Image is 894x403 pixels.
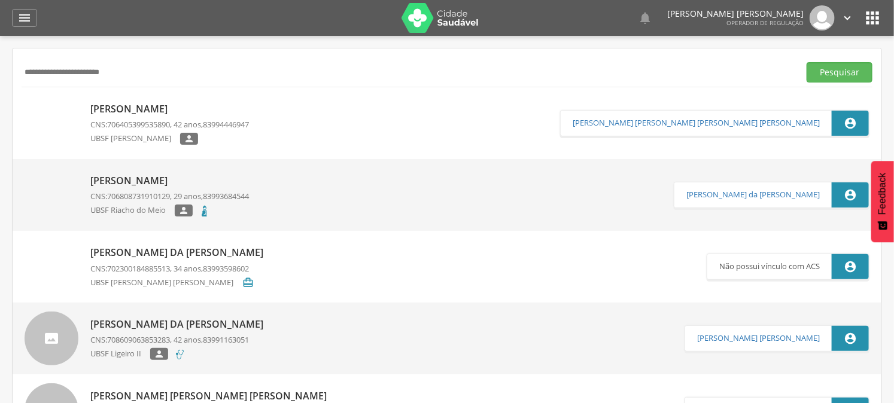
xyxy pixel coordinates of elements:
[719,254,820,279] p: Não possui vínculo com ACS
[863,8,882,28] i: 
[25,312,685,365] a: [PERSON_NAME] da [PERSON_NAME]CNS:708609063853283, 42 anos,83991163051UBSF Ligeiro II
[107,263,170,274] span: 702300184885513
[90,102,249,116] p: [PERSON_NAME]
[90,263,269,274] p: CNS: , 34 anos,
[90,277,242,289] p: UBSF [PERSON_NAME] [PERSON_NAME]
[844,332,857,345] i: 
[90,204,175,217] p: UBSF Riacho do Meio
[573,118,820,128] a: [PERSON_NAME] [PERSON_NAME] [PERSON_NAME] [PERSON_NAME]
[90,191,249,202] p: CNS: , 29 anos,
[841,5,854,30] a: 
[90,317,269,331] p: [PERSON_NAME] da [PERSON_NAME]
[107,119,170,130] span: 706405399535890
[203,119,249,130] span: 83994446947
[178,206,189,215] i: 
[807,62,872,83] button: Pesquisar
[17,11,32,25] i: 
[844,117,857,130] i: 
[90,133,180,145] p: UBSF [PERSON_NAME]
[90,389,333,403] p: [PERSON_NAME] [PERSON_NAME] [PERSON_NAME]
[877,173,888,215] span: Feedback
[90,348,150,361] p: UBSF Ligeiro II
[25,96,560,150] a: [PERSON_NAME]CNS:706405399535890, 42 anos,83994446947UBSF [PERSON_NAME]
[242,277,254,288] i: 
[12,9,37,27] a: 
[697,334,820,343] a: [PERSON_NAME] [PERSON_NAME]
[25,168,674,222] a: [PERSON_NAME]CNS:706808731910129, 29 anos,83993684544UBSF Riacho do Meio
[726,19,804,27] span: Operador de regulação
[107,191,170,202] span: 706808731910129
[107,334,170,345] span: 708609063853283
[203,334,249,345] span: 83991163051
[90,246,269,259] p: [PERSON_NAME] da [PERSON_NAME]
[90,174,249,188] p: [PERSON_NAME]
[667,10,804,18] p: [PERSON_NAME] [PERSON_NAME]
[25,240,707,294] a: [PERSON_NAME] da [PERSON_NAME]CNS:702300184885513, 34 anos,83993598602UBSF [PERSON_NAME] [PERSON_...
[844,188,857,202] i: 
[844,260,857,273] i: 
[154,350,165,358] i: 
[871,161,894,242] button: Feedback - Mostrar pesquisa
[686,190,820,200] a: [PERSON_NAME] da [PERSON_NAME]
[638,5,652,30] a: 
[184,135,194,143] i: 
[841,11,854,25] i: 
[203,191,249,202] span: 83993684544
[203,263,249,274] span: 83993598602
[90,334,269,346] p: CNS: , 42 anos,
[638,11,652,25] i: 
[90,119,249,130] p: CNS: , 42 anos,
